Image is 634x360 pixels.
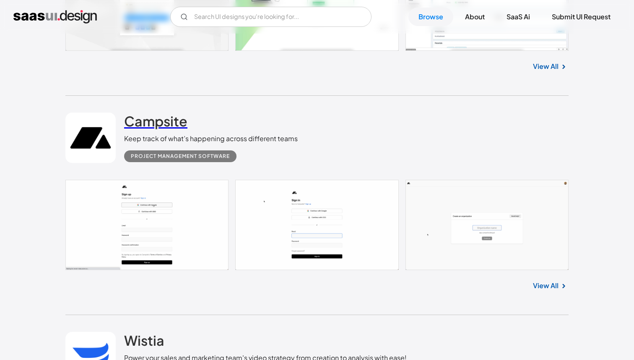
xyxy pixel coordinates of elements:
[455,8,495,26] a: About
[170,7,372,27] form: Email Form
[124,332,164,349] h2: Wistia
[533,61,559,71] a: View All
[124,113,187,129] h2: Campsite
[542,8,621,26] a: Submit UI Request
[124,332,164,353] a: Wistia
[124,113,187,134] a: Campsite
[496,8,540,26] a: SaaS Ai
[13,10,97,24] a: home
[131,151,230,161] div: Project Management Software
[170,7,372,27] input: Search UI designs you're looking for...
[408,8,453,26] a: Browse
[124,134,298,144] div: Keep track of what’s happening across different teams
[533,281,559,291] a: View All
